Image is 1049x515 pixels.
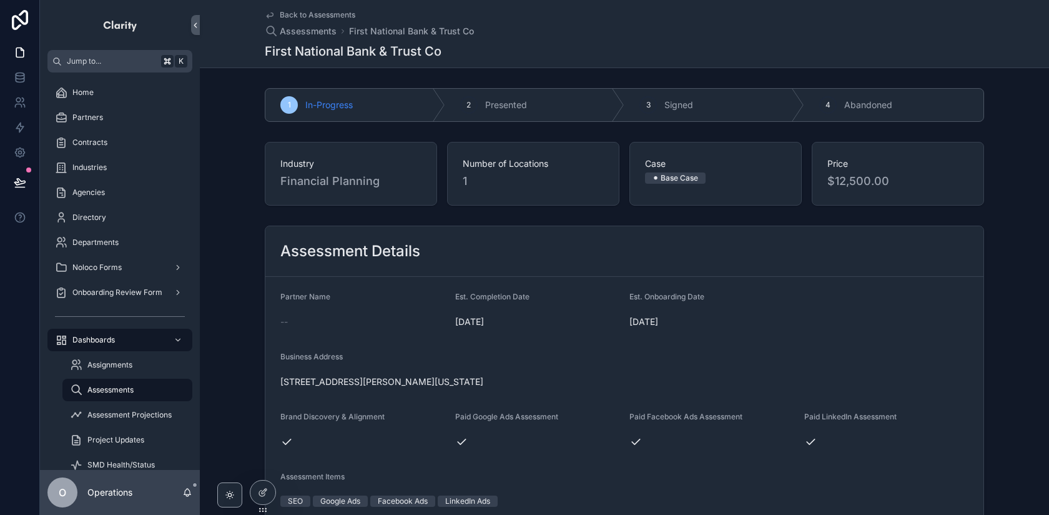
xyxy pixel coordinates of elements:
span: Agencies [72,187,105,197]
a: Partners [47,106,192,129]
span: Signed [664,99,693,111]
a: Assessments [62,379,192,401]
span: Jump to... [67,56,156,66]
span: Partners [72,112,103,122]
span: [STREET_ADDRESS][PERSON_NAME][US_STATE] [280,376,968,388]
div: ⚫ Base Case [653,172,698,184]
span: Assessments [87,385,134,395]
span: Industry [280,157,421,170]
span: Back to Assessments [280,10,355,20]
a: Noloco Forms [47,256,192,279]
span: Business Address [280,352,343,361]
span: In-Progress [305,99,353,111]
span: Assignments [87,360,132,370]
a: Project Updates [62,429,192,451]
span: $12,500.00 [827,172,968,190]
span: Est. Onboarding Date [629,292,704,301]
a: Departments [47,231,192,254]
span: Presented [485,99,527,111]
span: Onboarding Review Form [72,287,162,297]
span: Assessments [280,25,337,37]
h2: Assessment Details [280,241,420,261]
span: Paid Facebook Ads Assessment [629,412,742,421]
div: SEO [288,496,303,507]
span: 2 [466,100,471,110]
span: Contracts [72,137,107,147]
div: scrollable content [40,72,200,470]
a: SMD Health/Status [62,454,192,476]
span: 1 [288,100,291,110]
a: Assessment Projections [62,404,192,426]
a: Assessments [265,25,337,37]
span: Financial Planning [280,172,421,190]
span: Noloco Forms [72,262,122,272]
a: Back to Assessments [265,10,355,20]
span: -- [280,316,288,328]
a: Agencies [47,181,192,204]
span: Paid LinkedIn Assessment [804,412,897,421]
span: Industries [72,162,107,172]
span: Abandoned [844,99,892,111]
a: Dashboards [47,329,192,351]
span: 1 [463,172,604,190]
span: Price [827,157,968,170]
a: Onboarding Review Form [47,281,192,304]
a: First National Bank & Trust Co [349,25,474,37]
span: Directory [72,212,106,222]
span: [DATE] [629,316,794,328]
div: Facebook Ads [378,496,428,507]
span: Partner Name [280,292,330,301]
span: Dashboards [72,335,115,345]
span: 4 [825,100,830,110]
span: [DATE] [455,316,620,328]
span: Paid Google Ads Assessment [455,412,558,421]
div: LinkedIn Ads [445,496,490,507]
a: Assignments [62,354,192,376]
span: O [59,485,66,500]
span: Project Updates [87,435,144,445]
a: Home [47,81,192,104]
span: Est. Completion Date [455,292,529,301]
span: Brand Discovery & Alignment [280,412,385,421]
span: K [176,56,186,66]
div: Google Ads [320,496,360,507]
span: Number of Locations [463,157,604,170]
button: Jump to...K [47,50,192,72]
span: SMD Health/Status [87,460,155,470]
span: Home [72,87,94,97]
h1: First National Bank & Trust Co [265,42,441,60]
span: Assessment Items [280,472,345,481]
p: Operations [87,486,132,499]
a: Industries [47,156,192,179]
span: Case [645,157,786,170]
span: Departments [72,237,119,247]
a: Directory [47,206,192,229]
img: App logo [102,15,138,35]
span: 3 [646,100,651,110]
a: Contracts [47,131,192,154]
span: Assessment Projections [87,410,172,420]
